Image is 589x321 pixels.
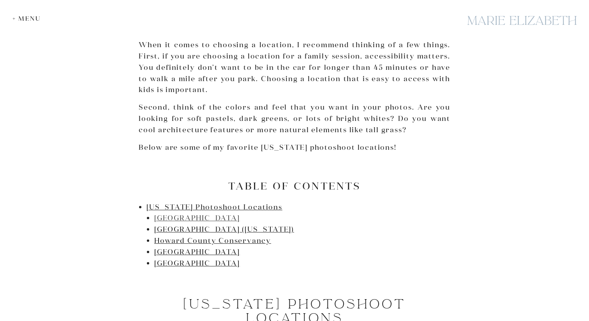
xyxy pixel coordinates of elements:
[139,142,450,153] p: Below are some of my favorite [US_STATE] photoshoot locations!
[154,259,240,268] a: [GEOGRAPHIC_DATA]
[154,247,240,256] a: [GEOGRAPHIC_DATA]
[154,213,240,222] a: [GEOGRAPHIC_DATA]
[139,180,450,192] h2: Table of Contents
[154,236,271,245] a: Howard County Conservancy
[154,225,294,234] a: [GEOGRAPHIC_DATA] ([US_STATE])
[139,102,450,135] p: Second, think of the colors and feel that you want in your photos. Are you looking for soft paste...
[139,39,450,96] p: When it comes to choosing a location, I recommend thinking of a few things. First, if you are cho...
[146,202,282,211] a: [US_STATE] Photoshoot Locations
[12,15,45,22] div: + Menu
